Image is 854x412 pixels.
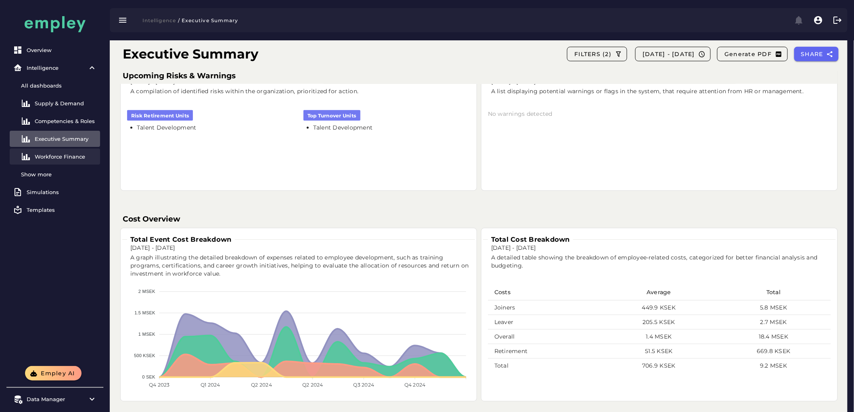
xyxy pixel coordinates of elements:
[717,47,787,61] button: Generate PDF
[404,382,426,388] tspan: Q4 2024
[488,284,602,301] th: Costs
[567,47,627,61] button: FILTERS (2)
[27,65,83,71] div: Intelligence
[801,50,824,58] span: SHARE
[142,375,155,380] tspan: 0 SEK
[716,330,831,344] td: 18.4 MSEK
[308,112,356,119] span: top turnover units
[716,284,831,301] th: Total
[10,184,100,200] a: Simulations
[488,359,602,373] td: Total
[10,113,100,129] a: Competencies & Roles
[716,301,831,315] td: 5.8 MSEK
[123,44,258,64] h1: Executive Summary
[313,124,470,132] li: Talent Development
[27,47,97,53] div: Overview
[602,330,716,344] td: 1.4 MSEK
[10,95,100,111] a: Supply & Demand
[134,311,155,316] tspan: 1.5 MSEK
[27,396,83,402] div: Data Manager
[123,70,835,82] h3: Upcoming Risks & Warnings
[354,382,375,388] tspan: Q3 2024
[137,124,294,132] li: Talent Development
[21,82,97,89] div: All dashboards
[602,301,716,315] td: 449.9 KSEK
[27,189,97,195] div: Simulations
[488,330,602,344] td: Overall
[35,118,97,124] div: Competencies & Roles
[178,17,238,23] span: / Executive Summary
[134,353,155,358] tspan: 500 KSEK
[488,301,602,315] td: Joiners
[149,382,170,388] tspan: Q4 2023
[486,83,836,100] div: A list displaying potential warnings or flags in the system, that require attention from HR or ma...
[635,47,711,61] button: [DATE] - [DATE]
[126,83,475,100] div: A compilation of identified risks within the organization, prioritized for action.
[138,332,155,337] tspan: 1 MSEK
[488,110,831,118] div: No warnings detected
[201,382,220,388] tspan: Q1 2024
[10,202,100,218] a: Templates
[123,213,835,225] h3: Cost Overview
[40,370,75,377] span: Empley AI
[10,77,100,94] a: All dashboards
[137,15,176,26] button: Intelligence
[716,344,831,359] td: 669.8 KSEK
[488,344,602,359] td: Retirement
[27,207,97,213] div: Templates
[176,15,243,26] button: / Executive Summary
[716,315,831,330] td: 2.7 MSEK
[25,366,82,381] button: Empley AI
[127,235,235,244] h3: Total Event Cost Breakdown
[724,50,772,58] span: Generate PDF
[302,382,323,388] tspan: Q2 2024
[10,42,100,58] a: Overview
[602,284,716,301] th: Average
[35,153,97,160] div: Workforce Finance
[10,148,100,165] a: Workforce Finance
[602,315,716,330] td: 205.5 KSEK
[35,100,97,107] div: Supply & Demand
[574,50,611,58] span: FILTERS (2)
[488,235,573,244] h3: Total Cost Breakdown
[794,47,839,61] button: SHARE
[716,359,831,373] td: 9.2 MSEK
[21,171,97,178] div: Show more
[142,17,176,23] span: Intelligence
[602,344,716,359] td: 51.5 KSEK
[486,249,836,275] div: A detailed table showing the breakdown of employee-related costs, categorized for better financia...
[138,289,155,294] tspan: 2 MSEK
[602,359,716,373] td: 706.9 KSEK
[642,50,695,58] span: [DATE] - [DATE]
[126,249,475,283] div: A graph illustrating the detailed breakdown of expenses related to employee development, such as ...
[131,112,189,119] span: risk retirement units
[488,315,602,330] td: Leaver
[10,131,100,147] a: Executive Summary
[35,136,97,142] div: Executive Summary
[251,382,272,388] tspan: Q2 2024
